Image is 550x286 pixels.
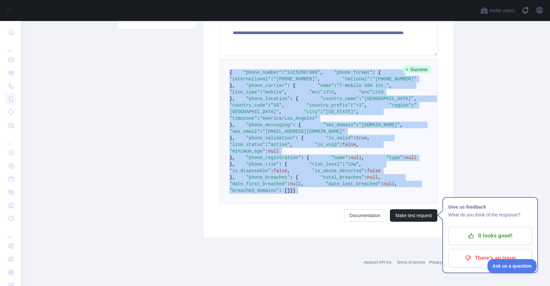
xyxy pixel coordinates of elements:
[359,96,361,101] span: :
[342,76,370,82] span: "national"
[414,96,416,101] span: ,
[243,70,282,75] span: "phone_number"
[304,109,320,114] span: "city"
[323,109,356,114] span: "[US_STATE]"
[318,76,320,82] span: ,
[356,135,367,141] span: true
[370,76,373,82] span: :
[290,142,293,147] span: ,
[268,142,290,147] span: "active"
[290,188,293,193] span: }
[359,122,400,128] span: "[DOMAIN_NAME]"
[282,70,284,75] span: :
[5,39,16,52] div: ...
[287,168,290,174] span: ,
[394,181,397,187] span: ,
[263,90,284,95] span: "mobile"
[373,76,416,82] span: "[PHONE_NUMBER]"
[271,103,282,108] span: "US"
[309,162,342,167] span: "risk_level"
[389,103,411,108] span: "region"
[312,168,364,174] span: "is_abuse_detected"
[306,103,350,108] span: "country_prefix"
[367,168,381,174] span: false
[381,181,383,187] span: :
[287,83,295,88] span: : {
[400,122,403,128] span: ,
[367,175,378,180] span: null
[448,211,532,219] p: What do you think of the response?
[334,90,337,95] span: ,
[229,103,268,108] span: "country_code"
[301,155,309,160] span: : {
[246,135,295,141] span: "phone_validation"
[271,168,273,174] span: :
[320,175,364,180] span: "total_breaches"
[229,188,279,193] span: "breached_domains"
[229,168,271,174] span: "is_disposable"
[386,155,403,160] span: "type"
[246,96,290,101] span: "phone_location"
[246,83,287,88] span: "phone_carrier"
[273,168,287,174] span: false
[334,83,337,88] span: :
[282,103,284,108] span: ,
[344,209,386,222] a: Documentation
[229,122,235,128] span: },
[268,103,271,108] span: :
[396,260,425,265] a: Terms of service
[284,90,287,95] span: ,
[260,90,262,95] span: :
[279,109,282,114] span: ,
[489,7,515,14] span: Invite users
[364,103,367,108] span: ,
[290,96,298,101] span: : {
[260,129,262,134] span: :
[229,175,235,180] span: },
[378,175,381,180] span: ,
[279,162,287,167] span: : {
[361,155,364,160] span: ,
[364,168,367,174] span: :
[429,260,453,265] a: Privacy policy
[246,162,279,167] span: "phone_risk"
[5,133,16,146] div: ...
[229,135,235,141] span: },
[229,70,232,75] span: {
[229,83,235,88] span: },
[406,155,417,160] span: null
[5,226,16,239] div: ...
[384,181,395,187] span: null
[229,96,235,101] span: },
[263,129,345,134] span: "[EMAIL_ADDRESS][DOMAIN_NAME]"
[229,76,271,82] span: "international"
[265,142,268,147] span: :
[318,83,334,88] span: "name"
[326,181,381,187] span: "date_last_breached"
[257,116,260,121] span: :
[293,188,295,193] span: }
[271,76,273,82] span: :
[287,181,290,187] span: :
[403,66,431,73] span: Success
[353,135,356,141] span: :
[229,155,235,160] span: },
[411,103,414,108] span: :
[229,181,287,187] span: "date_first_breached"
[229,149,265,154] span: "minimum_age"
[487,259,537,273] iframe: Toggle Customer Support
[284,70,320,75] span: "14152007986"
[323,90,326,95] span: :
[356,142,359,147] span: ,
[229,162,235,167] span: },
[246,122,293,128] span: "phone_messaging"
[293,122,301,128] span: : {
[339,142,342,147] span: :
[448,203,532,211] h1: Give us feedback
[246,155,301,160] span: "phone_registration"
[290,175,298,180] span: : {
[375,90,383,95] span: 160
[364,260,393,265] a: Abstract API Inc.
[342,142,356,147] span: false
[359,90,373,95] span: "mnc"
